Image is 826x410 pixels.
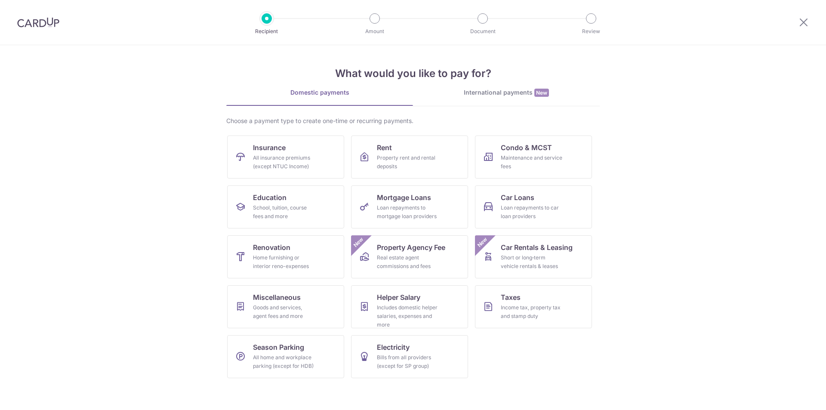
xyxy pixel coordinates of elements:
[377,242,445,253] span: Property Agency Fee
[377,192,431,203] span: Mortgage Loans
[226,66,600,81] h4: What would you like to pay for?
[227,335,344,378] a: Season ParkingAll home and workplace parking (except for HDB)
[227,136,344,179] a: InsuranceAll insurance premiums (except NTUC Income)
[253,154,315,171] div: All insurance premiums (except NTUC Income)
[559,27,623,36] p: Review
[253,292,301,302] span: Miscellaneous
[377,154,439,171] div: Property rent and rental deposits
[253,192,287,203] span: Education
[253,353,315,370] div: All home and workplace parking (except for HDB)
[377,292,420,302] span: Helper Salary
[351,136,468,179] a: RentProperty rent and rental deposits
[377,342,410,352] span: Electricity
[451,27,515,36] p: Document
[501,242,573,253] span: Car Rentals & Leasing
[343,27,407,36] p: Amount
[501,192,534,203] span: Car Loans
[501,292,521,302] span: Taxes
[377,303,439,329] div: Includes domestic helper salaries, expenses and more
[235,27,299,36] p: Recipient
[226,88,413,97] div: Domestic payments
[351,235,468,278] a: Property Agency FeeReal estate agent commissions and feesNew
[475,185,592,228] a: Car LoansLoan repayments to car loan providers
[475,285,592,328] a: TaxesIncome tax, property tax and stamp duty
[253,203,315,221] div: School, tuition, course fees and more
[253,253,315,271] div: Home furnishing or interior reno-expenses
[377,142,392,153] span: Rent
[227,285,344,328] a: MiscellaneousGoods and services, agent fees and more
[253,142,286,153] span: Insurance
[226,117,600,125] div: Choose a payment type to create one-time or recurring payments.
[475,235,490,250] span: New
[377,253,439,271] div: Real estate agent commissions and fees
[253,242,290,253] span: Renovation
[227,185,344,228] a: EducationSchool, tuition, course fees and more
[413,88,600,97] div: International payments
[501,142,552,153] span: Condo & MCST
[351,285,468,328] a: Helper SalaryIncludes domestic helper salaries, expenses and more
[351,235,366,250] span: New
[501,203,563,221] div: Loan repayments to car loan providers
[253,342,304,352] span: Season Parking
[351,185,468,228] a: Mortgage LoansLoan repayments to mortgage loan providers
[227,235,344,278] a: RenovationHome furnishing or interior reno-expenses
[377,353,439,370] div: Bills from all providers (except for SP group)
[501,303,563,321] div: Income tax, property tax and stamp duty
[534,89,549,97] span: New
[253,303,315,321] div: Goods and services, agent fees and more
[475,235,592,278] a: Car Rentals & LeasingShort or long‑term vehicle rentals & leasesNew
[501,253,563,271] div: Short or long‑term vehicle rentals & leases
[17,17,59,28] img: CardUp
[475,136,592,179] a: Condo & MCSTMaintenance and service fees
[377,203,439,221] div: Loan repayments to mortgage loan providers
[501,154,563,171] div: Maintenance and service fees
[351,335,468,378] a: ElectricityBills from all providers (except for SP group)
